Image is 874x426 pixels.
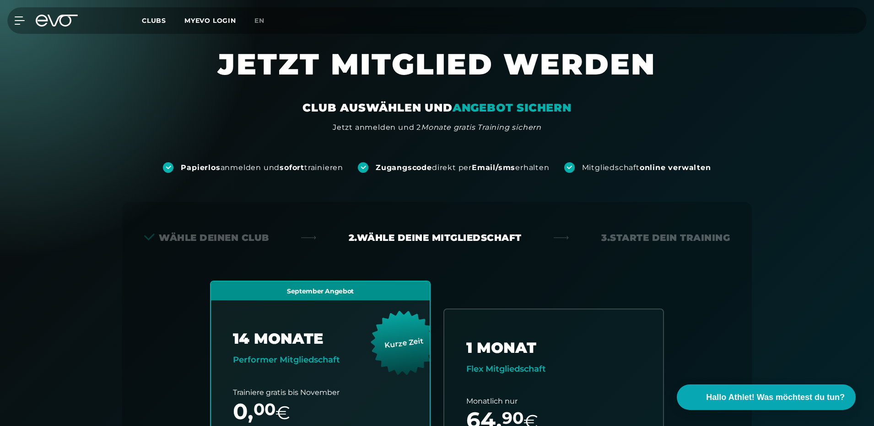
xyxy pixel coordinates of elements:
[582,163,711,173] div: Mitgliedschaft
[254,16,264,25] span: en
[181,163,220,172] strong: Papierlos
[144,231,269,244] div: Wähle deinen Club
[453,101,572,114] em: ANGEBOT SICHERN
[333,122,541,133] div: Jetzt anmelden und 2
[254,16,275,26] a: en
[162,46,712,101] h1: JETZT MITGLIED WERDEN
[640,163,711,172] strong: online verwalten
[677,384,856,410] button: Hallo Athlet! Was möchtest du tun?
[184,16,236,25] a: MYEVO LOGIN
[421,123,541,132] em: Monate gratis Training sichern
[601,231,730,244] div: 3. Starte dein Training
[142,16,166,25] span: Clubs
[280,163,304,172] strong: sofort
[472,163,515,172] strong: Email/sms
[302,101,571,115] div: CLUB AUSWÄHLEN UND
[181,163,343,173] div: anmelden und trainieren
[349,231,522,244] div: 2. Wähle deine Mitgliedschaft
[376,163,432,172] strong: Zugangscode
[142,16,184,25] a: Clubs
[706,391,845,404] span: Hallo Athlet! Was möchtest du tun?
[376,163,549,173] div: direkt per erhalten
